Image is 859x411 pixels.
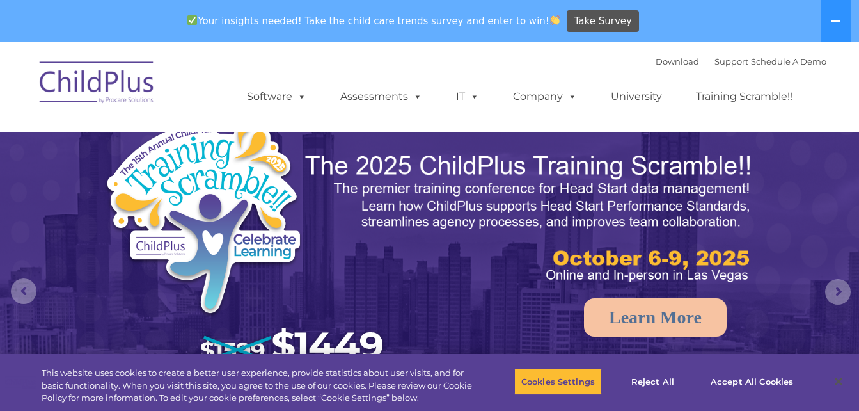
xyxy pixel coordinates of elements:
[656,56,699,67] a: Download
[514,368,602,395] button: Cookies Settings
[704,368,800,395] button: Accept All Cookies
[33,52,161,117] img: ChildPlus by Procare Solutions
[182,8,565,33] span: Your insights needed! Take the child care trends survey and enter to win!
[574,10,632,33] span: Take Survey
[613,368,693,395] button: Reject All
[178,137,232,147] span: Phone number
[327,84,435,109] a: Assessments
[824,367,853,396] button: Close
[683,84,805,109] a: Training Scramble!!
[656,56,826,67] font: |
[234,84,319,109] a: Software
[567,10,639,33] a: Take Survey
[500,84,590,109] a: Company
[751,56,826,67] a: Schedule A Demo
[443,84,492,109] a: IT
[584,298,727,337] a: Learn More
[187,15,197,25] img: ✅
[550,15,560,25] img: 👏
[178,85,217,94] span: Last name
[598,84,675,109] a: University
[714,56,748,67] a: Support
[42,367,473,405] div: This website uses cookies to create a better user experience, provide statistics about user visit...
